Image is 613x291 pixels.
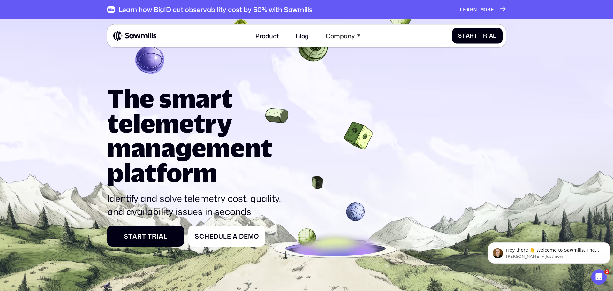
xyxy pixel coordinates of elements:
span: r [152,233,157,240]
span: T [148,233,152,240]
span: 1 [604,269,609,274]
span: a [466,6,470,13]
span: a [233,233,238,240]
span: r [470,33,474,39]
a: StartTrial [107,226,184,247]
span: u [218,233,223,240]
span: D [239,233,244,240]
span: e [491,6,494,13]
a: StartTrial [452,28,503,43]
div: Company [321,27,365,44]
span: e [209,233,214,240]
span: r [483,33,487,39]
span: o [254,233,259,240]
span: T [479,33,483,39]
span: r [137,233,142,240]
span: e [227,233,231,240]
span: a [159,233,163,240]
p: Identify and solve telemetry cost, quality, and availability issues in seconds [107,192,285,218]
span: o [484,6,487,13]
div: Company [326,32,355,39]
span: e [463,6,466,13]
span: S [458,33,462,39]
span: S [124,233,128,240]
span: i [157,233,159,240]
iframe: Intercom notifications message [485,229,613,274]
span: r [487,6,491,13]
a: ScheduleaDemo [188,226,265,247]
span: m [481,6,484,13]
a: Blog [291,27,314,44]
a: Learnmore [460,6,506,13]
span: t [474,33,478,39]
span: t [462,33,466,39]
a: Product [251,27,284,44]
span: a [489,33,493,39]
span: d [214,233,218,240]
span: h [204,233,209,240]
span: t [142,233,146,240]
span: a [466,33,470,39]
iframe: Intercom live chat [591,269,607,285]
span: L [460,6,463,13]
span: a [132,233,137,240]
span: i [487,33,489,39]
span: S [195,233,199,240]
div: Learn how BigID cut observability cost by 60% with Sawmills [119,5,313,14]
span: e [244,233,248,240]
span: l [493,33,496,39]
span: l [163,233,167,240]
span: c [199,233,204,240]
span: n [473,6,477,13]
span: r [470,6,473,13]
span: m [248,233,254,240]
span: t [128,233,132,240]
h1: The smart telemetry management platform [107,86,285,185]
span: l [223,233,227,240]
